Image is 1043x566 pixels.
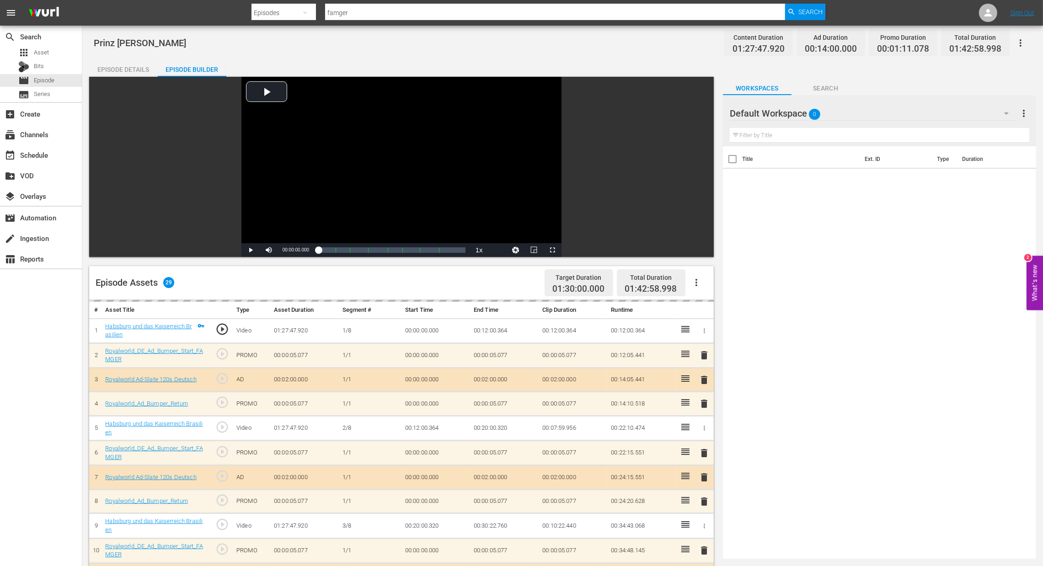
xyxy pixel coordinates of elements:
[401,343,470,368] td: 00:00:00.000
[470,538,539,563] td: 00:00:05.077
[470,343,539,368] td: 00:00:05.077
[539,513,607,538] td: 00:10:22.440
[89,513,102,538] td: 9
[105,400,188,407] a: Royalworld_Ad_Bumper_Return
[241,77,562,257] div: Video Player
[5,233,16,244] span: Ingestion
[89,416,102,441] td: 5
[625,283,677,294] span: 01:42:58.998
[470,302,539,319] th: End Time
[215,347,229,361] span: play_circle_outline
[215,518,229,531] span: play_circle_outline
[215,493,229,507] span: play_circle_outline
[22,2,66,24] img: ans4CAIJ8jUAAAAAAAAAAAAAAAAAAAAAAAAgQb4GAAAAAAAAAAAAAAAAAAAAAAAAJMjXAAAAAAAAAAAAAAAAAAAAAAAAgAT5G...
[470,392,539,416] td: 00:00:05.077
[470,416,539,441] td: 00:20:00.320
[105,474,196,481] a: Royalworld Ad-Slate 120s Deutsch
[957,146,1011,172] th: Duration
[5,213,16,224] span: Automation
[260,243,278,257] button: Mute
[470,465,539,490] td: 00:02:00.000
[105,518,203,533] a: Habsburg und das Kaiserreich Brasilien
[89,489,102,513] td: 8
[283,247,309,252] span: 00:00:00.000
[401,441,470,465] td: 00:00:00.000
[949,44,1001,54] span: 01:42:58.998
[339,368,401,392] td: 1/1
[158,59,226,80] div: Episode Builder
[89,59,158,80] div: Episode Details
[607,416,676,441] td: 00:22:10.474
[34,90,50,99] span: Series
[89,368,102,392] td: 3
[105,445,203,460] a: Royalworld_DE_Ad_Bumper_Start_FAMGER
[733,44,785,54] span: 01:27:47.920
[877,44,929,54] span: 00:01:11.078
[470,441,539,465] td: 00:00:05.077
[539,302,607,319] th: Clip Duration
[163,277,174,288] span: 29
[89,318,102,343] td: 1
[1011,9,1034,16] a: Sign Out
[233,538,270,563] td: PROMO
[5,171,16,182] span: VOD
[607,538,676,563] td: 00:34:48.145
[105,323,192,338] a: Habsburg und das Kaiserreich Brasilien
[470,318,539,343] td: 00:12:00.364
[270,441,339,465] td: 00:00:05.077
[339,302,401,319] th: Segment #
[809,105,820,124] span: 0
[18,75,29,86] span: Episode
[553,271,605,284] div: Target Duration
[470,489,539,513] td: 00:00:05.077
[401,513,470,538] td: 00:20:00.320
[607,489,676,513] td: 00:24:20.628
[233,318,270,343] td: Video
[339,416,401,441] td: 2/8
[215,395,229,409] span: play_circle_outline
[34,62,44,71] span: Bits
[105,347,203,363] a: Royalworld_DE_Ad_Bumper_Start_FAMGER
[1018,108,1029,119] span: more_vert
[401,302,470,319] th: Start Time
[105,543,203,558] a: Royalworld_DE_Ad_Bumper_Start_FAMGER
[931,146,957,172] th: Type
[1024,254,1032,262] div: 2
[241,243,260,257] button: Play
[539,368,607,392] td: 00:02:00.000
[401,392,470,416] td: 00:00:00.000
[34,76,54,85] span: Episode
[798,4,823,20] span: Search
[507,243,525,257] button: Jump To Time
[233,302,270,319] th: Type
[233,416,270,441] td: Video
[607,302,676,319] th: Runtime
[539,489,607,513] td: 00:00:05.077
[470,513,539,538] td: 00:30:22.760
[1018,102,1029,124] button: more_vert
[470,243,488,257] button: Playback Rate
[270,416,339,441] td: 01:27:47.920
[5,109,16,120] span: Create
[339,538,401,563] td: 1/1
[270,368,339,392] td: 00:02:00.000
[270,489,339,513] td: 00:00:05.077
[105,376,196,383] a: Royalworld Ad-Slate 120s Deutsch
[339,513,401,538] td: 3/8
[401,416,470,441] td: 00:12:00.364
[89,343,102,368] td: 2
[539,538,607,563] td: 00:00:05.077
[607,318,676,343] td: 00:12:00.364
[233,441,270,465] td: PROMO
[339,392,401,416] td: 1/1
[270,302,339,319] th: Asset Duration
[539,392,607,416] td: 00:00:05.077
[5,7,16,18] span: menu
[89,538,102,563] td: 10
[877,31,929,44] div: Promo Duration
[525,243,543,257] button: Picture-in-Picture
[233,368,270,392] td: AD
[215,322,229,336] span: play_circle_outline
[1027,256,1043,310] button: Open Feedback Widget
[607,392,676,416] td: 00:14:10.518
